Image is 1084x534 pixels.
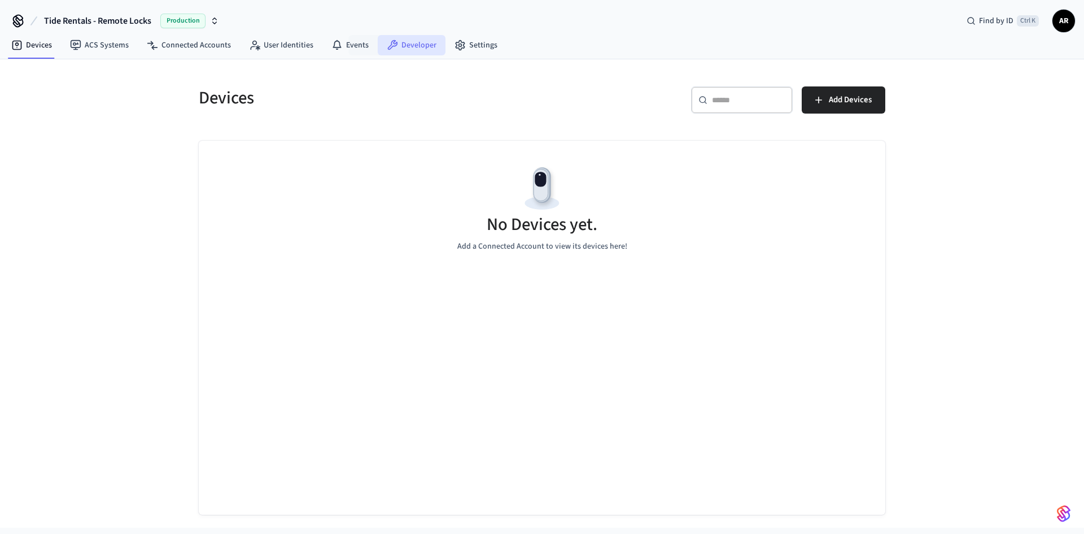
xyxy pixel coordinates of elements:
[138,35,240,55] a: Connected Accounts
[1057,505,1070,523] img: SeamLogoGradient.69752ec5.svg
[829,93,872,107] span: Add Devices
[445,35,506,55] a: Settings
[958,11,1048,31] div: Find by IDCtrl K
[457,241,627,253] p: Add a Connected Account to view its devices here!
[322,35,378,55] a: Events
[487,213,597,236] h5: No Devices yet.
[2,35,61,55] a: Devices
[1017,15,1039,27] span: Ctrl K
[378,35,445,55] a: Developer
[1052,10,1075,32] button: AR
[240,35,322,55] a: User Identities
[160,14,206,28] span: Production
[802,86,885,114] button: Add Devices
[199,86,535,110] h5: Devices
[1054,11,1074,31] span: AR
[517,163,567,214] img: Devices Empty State
[61,35,138,55] a: ACS Systems
[44,14,151,28] span: Tide Rentals - Remote Locks
[979,15,1013,27] span: Find by ID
